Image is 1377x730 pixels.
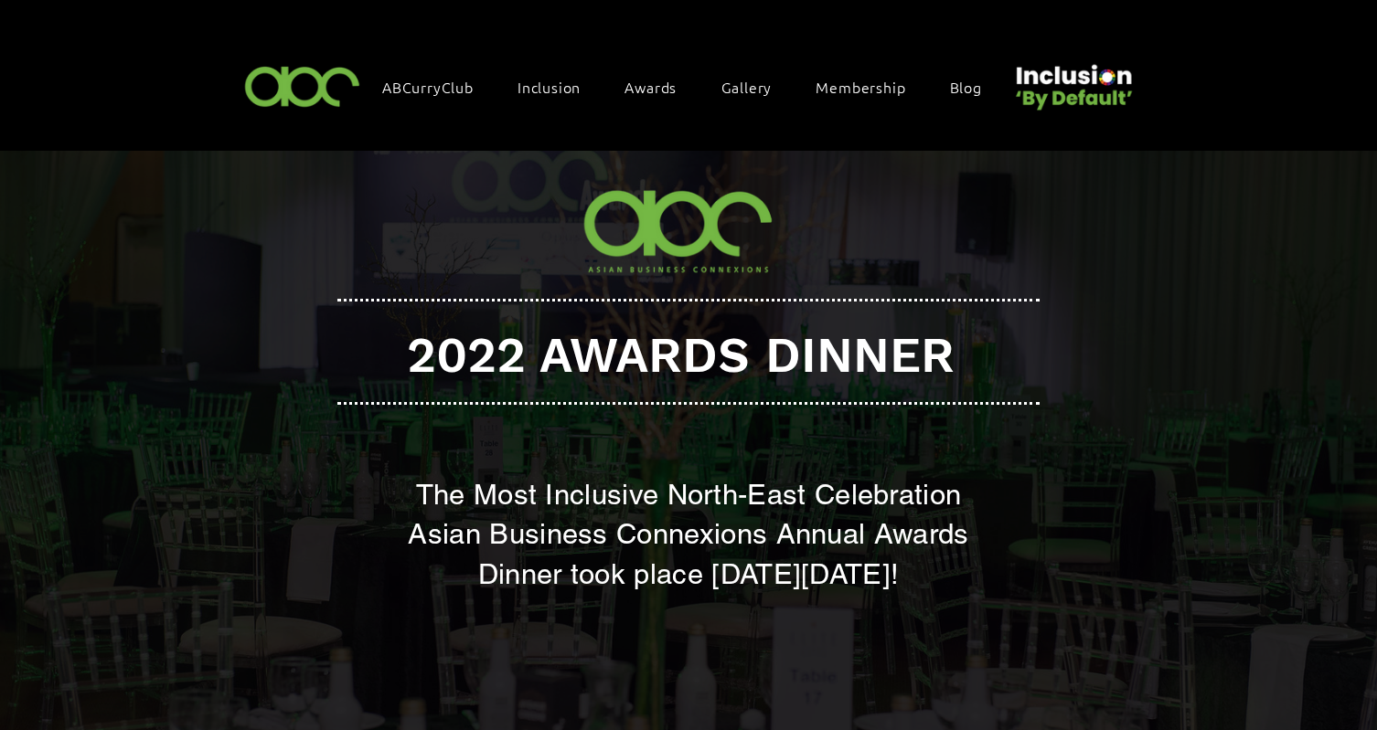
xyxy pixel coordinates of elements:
[624,77,677,97] span: Awards
[382,77,474,97] span: ABCurryClub
[508,68,608,106] div: Inclusion
[240,58,366,112] img: ABC-Logo-Blank-Background-01-01-2.png
[712,68,800,106] a: Gallery
[373,68,501,106] a: ABCurryClub
[1009,49,1136,112] img: Untitled design (22).png
[408,478,968,590] span: The Most Inclusive North-East Celebration Asian Business Connexions Annual Awards Dinner took pla...
[806,68,933,106] a: Membership
[941,68,1009,106] a: Blog
[571,175,788,286] img: ABC-Logo-Blank-Background-01-01-2.png
[407,326,955,384] span: 2022 AWARDS DINNER
[373,68,1009,106] nav: Site
[615,68,704,106] div: Awards
[950,77,982,97] span: Blog
[721,77,773,97] span: Gallery
[518,77,581,97] span: Inclusion
[816,77,905,97] span: Membership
